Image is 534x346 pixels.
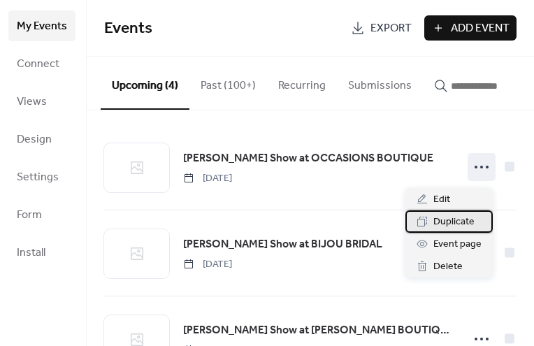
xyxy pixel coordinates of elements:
button: Past (100+) [189,57,267,108]
span: Form [17,204,42,226]
a: Connect [8,48,75,79]
a: Export [344,15,419,41]
span: Delete [433,259,463,275]
a: Form [8,199,75,230]
a: Design [8,124,75,154]
a: [PERSON_NAME] Show at [PERSON_NAME] BOUTIQUE [183,322,454,340]
span: Install [17,242,45,264]
span: My Events [17,15,67,38]
span: Connect [17,53,59,75]
span: Settings [17,166,59,189]
span: Export [370,20,412,37]
a: [PERSON_NAME] Show at BIJOU BRIDAL [183,236,382,254]
a: My Events [8,10,75,41]
span: [DATE] [183,257,232,272]
span: [PERSON_NAME] Show at [PERSON_NAME] BOUTIQUE [183,322,454,339]
span: Event page [433,236,482,253]
button: Upcoming (4) [101,57,189,110]
button: Submissions [337,57,423,108]
span: Events [104,13,152,44]
span: Edit [433,192,450,208]
span: Views [17,91,47,113]
a: [PERSON_NAME] Show at OCCASIONS BOUTIQUE [183,150,433,168]
span: [PERSON_NAME] Show at BIJOU BRIDAL [183,236,382,253]
span: Duplicate [433,214,475,231]
span: Design [17,129,52,151]
span: [DATE] [183,171,232,186]
button: Recurring [267,57,337,108]
a: Install [8,237,75,268]
button: Add Event [424,15,517,41]
a: Views [8,86,75,117]
span: Add Event [451,20,510,37]
span: [PERSON_NAME] Show at OCCASIONS BOUTIQUE [183,150,433,167]
a: Settings [8,161,75,192]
